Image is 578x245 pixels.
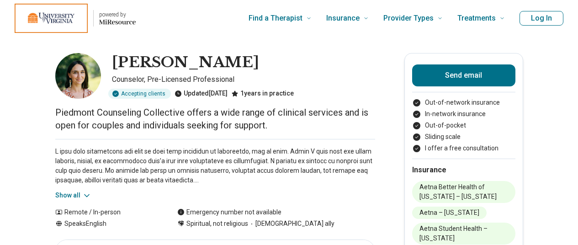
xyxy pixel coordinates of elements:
[412,165,515,176] h2: Insurance
[108,89,171,99] div: Accepting clients
[186,219,248,229] span: Spiritual, not religious
[112,53,259,72] h1: [PERSON_NAME]
[383,12,434,25] span: Provider Types
[55,106,375,132] p: Piedmont Counseling Collective offers a wide range of clinical services and is open for couples a...
[412,223,515,245] li: Aetna Student Health – [US_STATE]
[55,147,375,185] p: L ipsu dolo sitametcons adi elit se doei temp incididun ut laboreetdo, mag al enim. Admin V quis ...
[412,98,515,107] li: Out-of-network insurance
[412,109,515,119] li: In-network insurance
[412,64,515,86] button: Send email
[15,4,136,33] a: Home page
[249,12,302,25] span: Find a Therapist
[248,219,334,229] span: [DEMOGRAPHIC_DATA] ally
[326,12,360,25] span: Insurance
[112,74,375,85] p: Counselor, Pre-Licensed Professional
[457,12,496,25] span: Treatments
[412,144,515,153] li: I offer a free consultation
[412,121,515,130] li: Out-of-pocket
[412,207,487,219] li: Aetna – [US_STATE]
[55,208,159,217] div: Remote / In-person
[177,208,281,217] div: Emergency number not available
[231,89,294,99] div: 1 years in practice
[175,89,228,99] div: Updated [DATE]
[99,11,136,18] p: powered by
[55,191,91,200] button: Show all
[520,11,563,26] button: Log In
[55,53,101,99] img: Sidney Hall, Counselor
[412,98,515,153] ul: Payment options
[412,181,515,203] li: Aetna Better Health of [US_STATE] – [US_STATE]
[55,219,159,229] div: Speaks English
[412,132,515,142] li: Sliding scale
